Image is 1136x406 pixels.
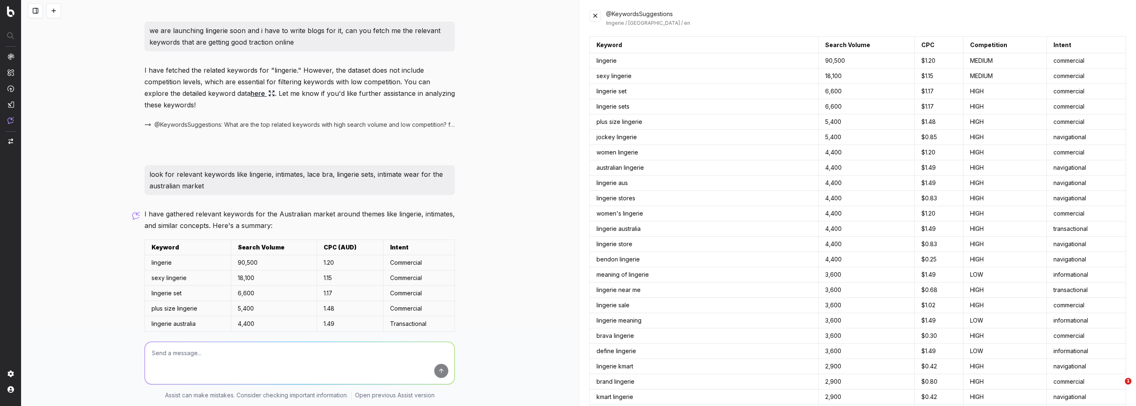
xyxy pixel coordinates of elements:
td: women's lingerie [589,206,819,221]
td: australian lingerie [589,160,819,176]
td: Commercial [383,255,455,271]
td: Commercial [383,286,455,301]
td: commercial [1047,114,1126,130]
td: 1.15 [317,271,383,286]
td: commercial [1047,145,1126,160]
td: $ 0.68 [915,283,963,298]
strong: CPC (AUD) [324,244,357,251]
strong: Keyword [151,244,179,251]
td: define lingerie [589,344,819,359]
td: 1.48 [317,301,383,316]
td: 4,400 [819,206,915,221]
td: $ 1.49 [915,221,963,237]
td: 4,400 [819,160,915,176]
td: 5,400 [819,114,915,130]
td: 5,400 [231,301,317,316]
td: 3,600 [819,344,915,359]
td: Commercial [383,271,455,286]
p: Assist can make mistakes. Consider checking important information. [165,391,348,399]
td: Transactional [383,316,455,332]
td: navigational [1047,237,1126,252]
td: navigational [1047,252,1126,267]
td: HIGH [963,374,1047,389]
td: $ 1.49 [915,176,963,191]
td: jockey lingerie [589,130,819,145]
td: navigational [1047,191,1126,206]
td: plus size lingerie [589,114,819,130]
a: here [251,88,275,99]
td: lingerie sale [589,298,819,313]
td: brava lingerie [589,328,819,344]
td: $ 0.85 [915,130,963,145]
td: LOW [963,344,1047,359]
td: sexy lingerie [145,271,231,286]
p: I have gathered relevant keywords for the Australian market around themes like lingerie, intimate... [144,208,455,231]
th: CPC [915,37,963,53]
p: I have fetched the related keywords for "lingerie." However, the dataset does not include competi... [144,64,455,111]
td: sexy lingerie [589,69,819,84]
td: $ 1.49 [915,344,963,359]
td: $ 1.48 [915,114,963,130]
span: 1 [1125,378,1131,385]
td: HIGH [963,99,1047,114]
img: Switch project [8,138,13,144]
td: $ 0.42 [915,389,963,405]
td: lingerie meaning [589,313,819,328]
th: Search Volume [819,37,915,53]
td: $ 0.80 [915,374,963,389]
td: HIGH [963,176,1047,191]
td: transactional [1047,283,1126,298]
strong: Intent [390,244,409,251]
td: 18,100 [231,271,317,286]
td: informational [1047,267,1126,283]
td: lingerie sets [589,99,819,114]
td: HIGH [963,252,1047,267]
td: $ 1.49 [915,160,963,176]
td: $ 0.25 [915,252,963,267]
td: 3,600 [819,267,915,283]
td: commercial [1047,298,1126,313]
td: $ 1.49 [915,313,963,328]
td: bendon lingerie [589,252,819,267]
p: look for relevant keywords like lingerie, intimates, lace bra, lingerie sets, intimate wear for t... [149,169,450,192]
span: @KeywordsSuggestions: What are the top related keywords with high search volume and low competiti... [154,121,455,129]
td: 90,500 [819,53,915,69]
td: lingerie kmart [589,359,819,374]
img: Assist [7,117,14,124]
td: 6,600 [819,99,915,114]
td: women lingerie [589,145,819,160]
td: 2,900 [819,359,915,374]
img: My account [7,386,14,393]
img: Studio [7,101,14,108]
td: Commercial [383,301,455,316]
td: transactional [1047,221,1126,237]
td: HIGH [963,328,1047,344]
td: 2,900 [819,374,915,389]
td: HIGH [963,389,1047,405]
td: $ 1.17 [915,84,963,99]
td: 3,600 [819,313,915,328]
td: HIGH [963,130,1047,145]
td: 1.49 [317,316,383,332]
td: meaning of lingerie [589,267,819,283]
td: HIGH [963,237,1047,252]
th: Competition [963,37,1047,53]
td: brand lingerie [589,374,819,389]
td: 2,900 [819,389,915,405]
td: $ 1.20 [915,206,963,221]
img: Setting [7,370,14,377]
td: HIGH [963,191,1047,206]
td: 6,600 [231,286,317,301]
td: HIGH [963,206,1047,221]
td: HIGH [963,145,1047,160]
td: informational [1047,344,1126,359]
td: lingerie set [589,84,819,99]
img: Activation [7,85,14,92]
td: plus size lingerie [145,301,231,316]
strong: Search Volume [238,244,284,251]
img: Analytics [7,53,14,60]
td: HIGH [963,221,1047,237]
td: MEDIUM [963,69,1047,84]
td: 6,600 [819,84,915,99]
td: HIGH [963,160,1047,176]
